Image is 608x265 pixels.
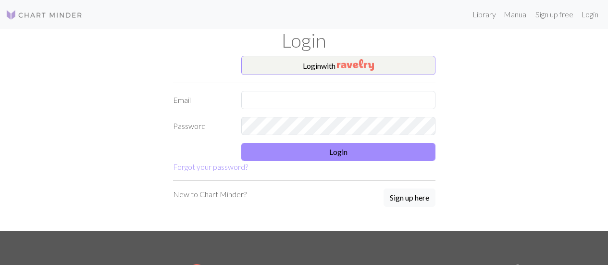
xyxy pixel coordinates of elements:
button: Sign up here [384,189,435,207]
button: Loginwith [241,56,435,75]
a: Library [469,5,500,24]
img: Logo [6,9,83,21]
a: Manual [500,5,532,24]
a: Forgot your password? [173,162,248,171]
label: Password [167,117,236,135]
p: New to Chart Minder? [173,189,247,200]
a: Sign up here [384,189,435,208]
h1: Login [30,29,578,52]
a: Sign up free [532,5,577,24]
a: Login [577,5,602,24]
img: Ravelry [337,59,374,71]
label: Email [167,91,236,109]
button: Login [241,143,435,161]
